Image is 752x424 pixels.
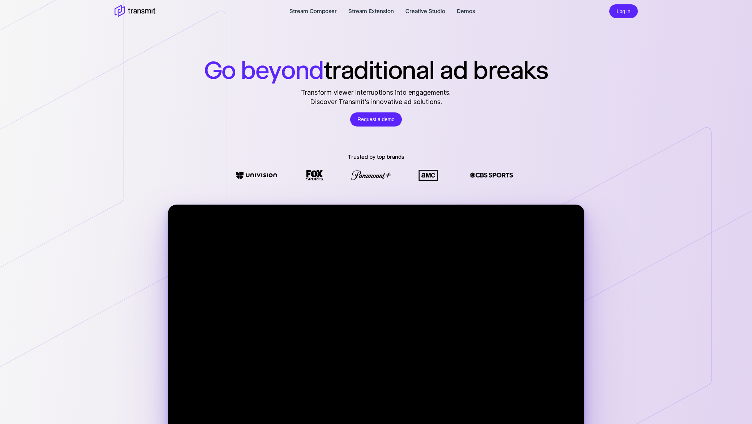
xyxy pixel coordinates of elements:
[609,4,637,18] button: Log in
[350,112,402,127] a: Request a demo
[348,153,404,161] p: Trusted by top brands
[609,7,637,14] a: Log in
[289,7,337,16] a: Stream Composer
[301,88,451,97] span: Transform viewer interruptions into engagements.
[204,55,324,85] span: Go beyond
[301,97,451,107] span: Discover Transmit’s innovative ad solutions.
[204,55,548,85] h1: traditional ad breaks
[457,7,475,16] a: Demos
[348,7,394,16] a: Stream Extension
[405,7,445,16] a: Creative Studio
